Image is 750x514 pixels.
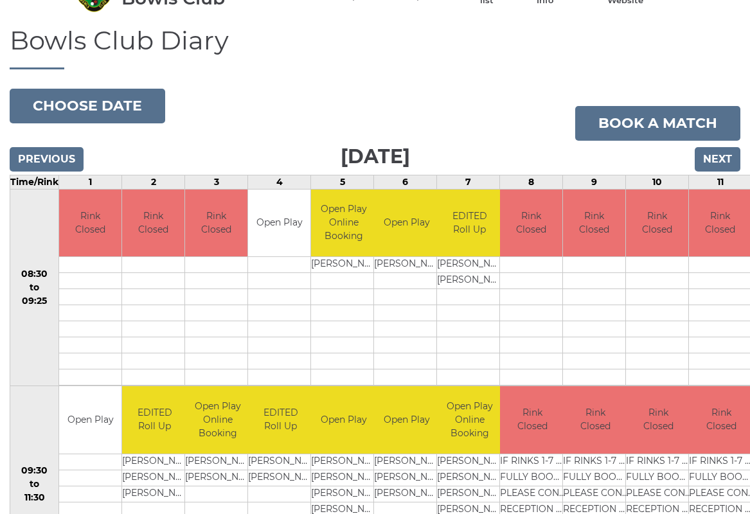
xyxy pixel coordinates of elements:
[437,273,502,289] td: [PERSON_NAME]
[500,454,565,470] td: IF RINKS 1-7 ARE
[122,190,184,257] td: Rink Closed
[248,190,310,257] td: Open Play
[311,175,374,189] td: 5
[248,386,313,454] td: EDITED Roll Up
[59,175,122,189] td: 1
[374,386,439,454] td: Open Play
[374,470,439,486] td: [PERSON_NAME]
[10,189,59,386] td: 08:30 to 09:25
[10,26,740,69] h1: Bowls Club Diary
[185,470,250,486] td: [PERSON_NAME]
[374,190,439,257] td: Open Play
[311,190,376,257] td: Open Play Online Booking
[311,454,376,470] td: [PERSON_NAME]
[10,175,59,189] td: Time/Rink
[185,190,247,257] td: Rink Closed
[185,386,250,454] td: Open Play Online Booking
[563,470,628,486] td: FULLY BOOKED
[626,454,691,470] td: IF RINKS 1-7 ARE
[500,386,565,454] td: Rink Closed
[122,486,187,502] td: [PERSON_NAME]
[437,470,502,486] td: [PERSON_NAME]
[500,190,562,257] td: Rink Closed
[563,386,628,454] td: Rink Closed
[563,486,628,502] td: PLEASE CONTACT
[311,486,376,502] td: [PERSON_NAME]
[248,175,311,189] td: 4
[10,89,165,123] button: Choose date
[311,386,376,454] td: Open Play
[626,175,689,189] td: 10
[437,386,502,454] td: Open Play Online Booking
[59,386,121,454] td: Open Play
[626,386,691,454] td: Rink Closed
[626,190,688,257] td: Rink Closed
[122,386,187,454] td: EDITED Roll Up
[248,454,313,470] td: [PERSON_NAME]
[59,190,121,257] td: Rink Closed
[563,454,628,470] td: IF RINKS 1-7 ARE
[695,147,740,172] input: Next
[437,175,500,189] td: 7
[500,470,565,486] td: FULLY BOOKED
[185,454,250,470] td: [PERSON_NAME]
[500,175,563,189] td: 8
[575,106,740,141] a: Book a match
[437,486,502,502] td: [PERSON_NAME]
[626,470,691,486] td: FULLY BOOKED
[122,175,185,189] td: 2
[374,486,439,502] td: [PERSON_NAME]
[122,454,187,470] td: [PERSON_NAME]
[374,454,439,470] td: [PERSON_NAME]
[374,257,439,273] td: [PERSON_NAME]
[437,454,502,470] td: [PERSON_NAME]
[122,470,187,486] td: [PERSON_NAME]
[437,257,502,273] td: [PERSON_NAME]
[311,470,376,486] td: [PERSON_NAME]
[248,470,313,486] td: [PERSON_NAME]
[500,486,565,502] td: PLEASE CONTACT
[563,175,626,189] td: 9
[10,147,84,172] input: Previous
[311,257,376,273] td: [PERSON_NAME]
[374,175,437,189] td: 6
[185,175,248,189] td: 3
[563,190,625,257] td: Rink Closed
[626,486,691,502] td: PLEASE CONTACT
[437,190,502,257] td: EDITED Roll Up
